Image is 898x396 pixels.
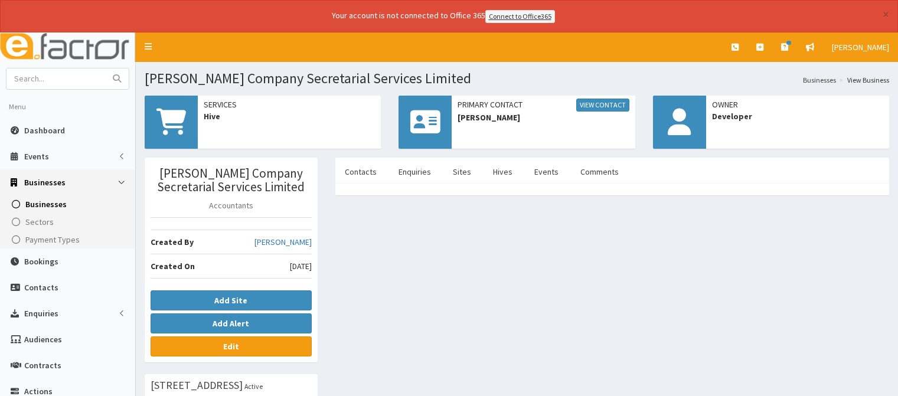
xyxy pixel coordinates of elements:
[223,341,239,352] b: Edit
[24,151,49,162] span: Events
[204,110,375,122] span: Hive
[214,295,247,306] b: Add Site
[3,231,135,248] a: Payment Types
[151,237,194,247] b: Created By
[443,159,481,184] a: Sites
[836,75,889,85] li: View Business
[25,234,80,245] span: Payment Types
[204,99,375,110] span: Services
[458,112,629,123] span: [PERSON_NAME]
[24,360,61,371] span: Contracts
[883,8,889,21] button: ×
[823,32,898,62] a: [PERSON_NAME]
[335,159,386,184] a: Contacts
[458,99,629,112] span: Primary Contact
[151,336,312,356] a: Edit
[151,261,195,271] b: Created On
[484,159,522,184] a: Hives
[25,217,54,227] span: Sectors
[25,199,67,210] span: Businesses
[571,159,628,184] a: Comments
[712,99,883,110] span: Owner
[24,177,66,188] span: Businesses
[389,159,440,184] a: Enquiries
[3,195,135,213] a: Businesses
[576,99,629,112] a: View Contact
[151,166,312,194] h3: [PERSON_NAME] Company Secretarial Services Limited
[803,75,836,85] a: Businesses
[6,68,106,89] input: Search...
[24,334,62,345] span: Audiences
[525,159,568,184] a: Events
[24,308,58,319] span: Enquiries
[832,42,889,53] span: [PERSON_NAME]
[151,199,312,211] p: Accountants
[151,313,312,333] button: Add Alert
[98,9,789,23] div: Your account is not connected to Office 365
[145,71,889,86] h1: [PERSON_NAME] Company Secretarial Services Limited
[290,260,312,272] span: [DATE]
[3,213,135,231] a: Sectors
[213,318,249,329] b: Add Alert
[485,10,555,23] a: Connect to Office365
[712,110,883,122] span: Developer
[254,236,312,248] a: [PERSON_NAME]
[24,256,58,267] span: Bookings
[24,282,58,293] span: Contacts
[244,382,263,391] small: Active
[24,125,65,136] span: Dashboard
[151,380,243,391] h3: [STREET_ADDRESS]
